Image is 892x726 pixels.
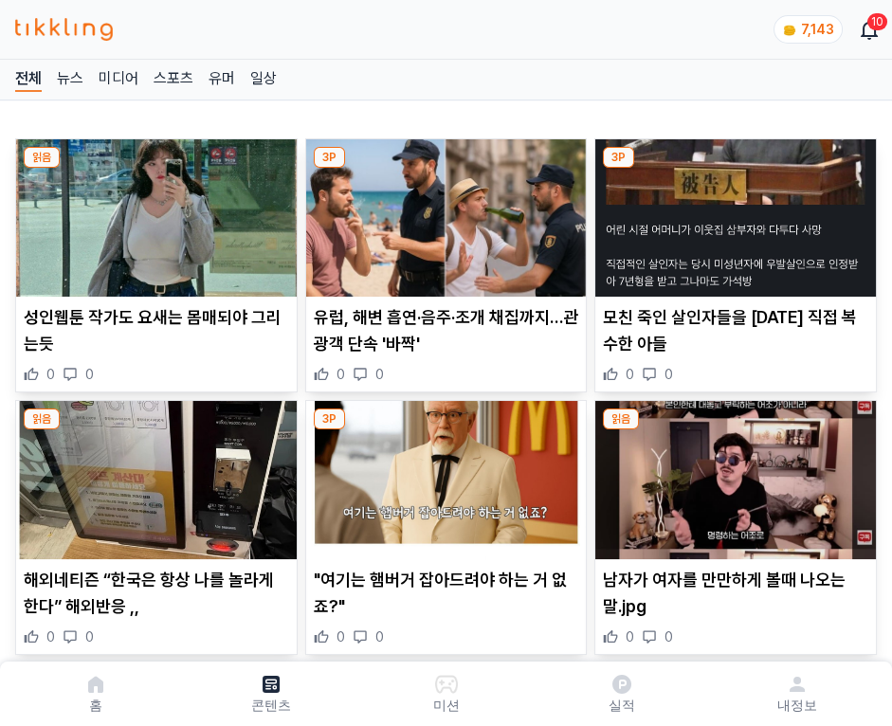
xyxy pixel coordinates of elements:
[46,365,55,384] span: 0
[306,401,587,558] img: "여기는 햄버거 잡아드려야 하는 거 없죠?"
[433,696,460,715] p: 미션
[15,18,113,41] img: 티끌링
[314,304,579,357] p: 유럽, 해변 흡연·음주·조개 채집까지…관광객 단속 '바짝'
[603,147,634,168] div: 3P
[375,365,384,384] span: 0
[15,400,298,654] div: 읽음 해외네티즌 “한국은 항상 나를 놀라게 한다” 해외반응 ,, 해외네티즌 “한국은 항상 나를 놀라게 한다” 해외반응 ,, 0 0
[782,23,797,38] img: coin
[24,567,289,620] p: 해외네티즌 “한국은 항상 나를 놀라게 한다” 해외반응 ,,
[99,67,138,92] a: 미디어
[609,696,635,715] p: 실적
[595,139,876,297] img: 모친 죽인 살인자들을 23년 후 직접 복수한 아들
[358,669,534,718] button: 미션
[594,400,877,654] div: 읽음 남자가 여자를 만만하게 볼때 나오는 말.jpg 남자가 여자를 만만하게 볼때 나오는 말.jpg 0 0
[594,138,877,392] div: 3P 모친 죽인 살인자들을 23년 후 직접 복수한 아들 모친 죽인 살인자들을 [DATE] 직접 복수한 아들 0 0
[314,567,579,620] p: "여기는 햄버거 잡아드려야 하는 거 없죠?"
[24,147,60,168] div: 읽음
[15,67,42,92] a: 전체
[46,627,55,646] span: 0
[867,13,887,30] div: 10
[337,627,345,646] span: 0
[435,673,458,696] img: 미션
[15,138,298,392] div: 읽음 성인웹툰 작가도 요새는 몸매되야 그리는듯 성인웹툰 작가도 요새는 몸매되야 그리는듯 0 0
[251,696,291,715] p: 콘텐츠
[603,408,639,429] div: 읽음
[314,147,345,168] div: 3P
[314,408,345,429] div: 3P
[305,400,588,654] div: 3P "여기는 햄버거 잡아드려야 하는 거 없죠?" "여기는 햄버거 잡아드려야 하는 거 없죠?" 0 0
[183,669,358,718] a: 콘텐츠
[250,67,277,92] a: 일상
[8,669,183,718] a: 홈
[209,67,235,92] a: 유머
[801,22,834,37] span: 7,143
[626,627,634,646] span: 0
[306,139,587,297] img: 유럽, 해변 흡연·음주·조개 채집까지…관광객 단속 '바짝'
[24,408,60,429] div: 읽음
[89,696,102,715] p: 홈
[57,67,83,92] a: 뉴스
[664,365,673,384] span: 0
[709,669,884,718] a: 내정보
[154,67,193,92] a: 스포츠
[24,304,289,357] p: 성인웹툰 작가도 요새는 몸매되야 그리는듯
[337,365,345,384] span: 0
[85,365,94,384] span: 0
[603,567,868,620] p: 남자가 여자를 만만하게 볼때 나오는 말.jpg
[774,15,839,44] a: coin 7,143
[16,139,297,297] img: 성인웹툰 작가도 요새는 몸매되야 그리는듯
[16,401,297,558] img: 해외네티즌 “한국은 항상 나를 놀라게 한다” 해외반응 ,,
[603,304,868,357] p: 모친 죽인 살인자들을 [DATE] 직접 복수한 아들
[664,627,673,646] span: 0
[85,627,94,646] span: 0
[305,138,588,392] div: 3P 유럽, 해변 흡연·음주·조개 채집까지…관광객 단속 '바짝' 유럽, 해변 흡연·음주·조개 채집까지…관광객 단속 '바짝' 0 0
[626,365,634,384] span: 0
[777,696,817,715] p: 내정보
[595,401,876,558] img: 남자가 여자를 만만하게 볼때 나오는 말.jpg
[534,669,709,718] a: 실적
[375,627,384,646] span: 0
[862,18,877,41] a: 10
